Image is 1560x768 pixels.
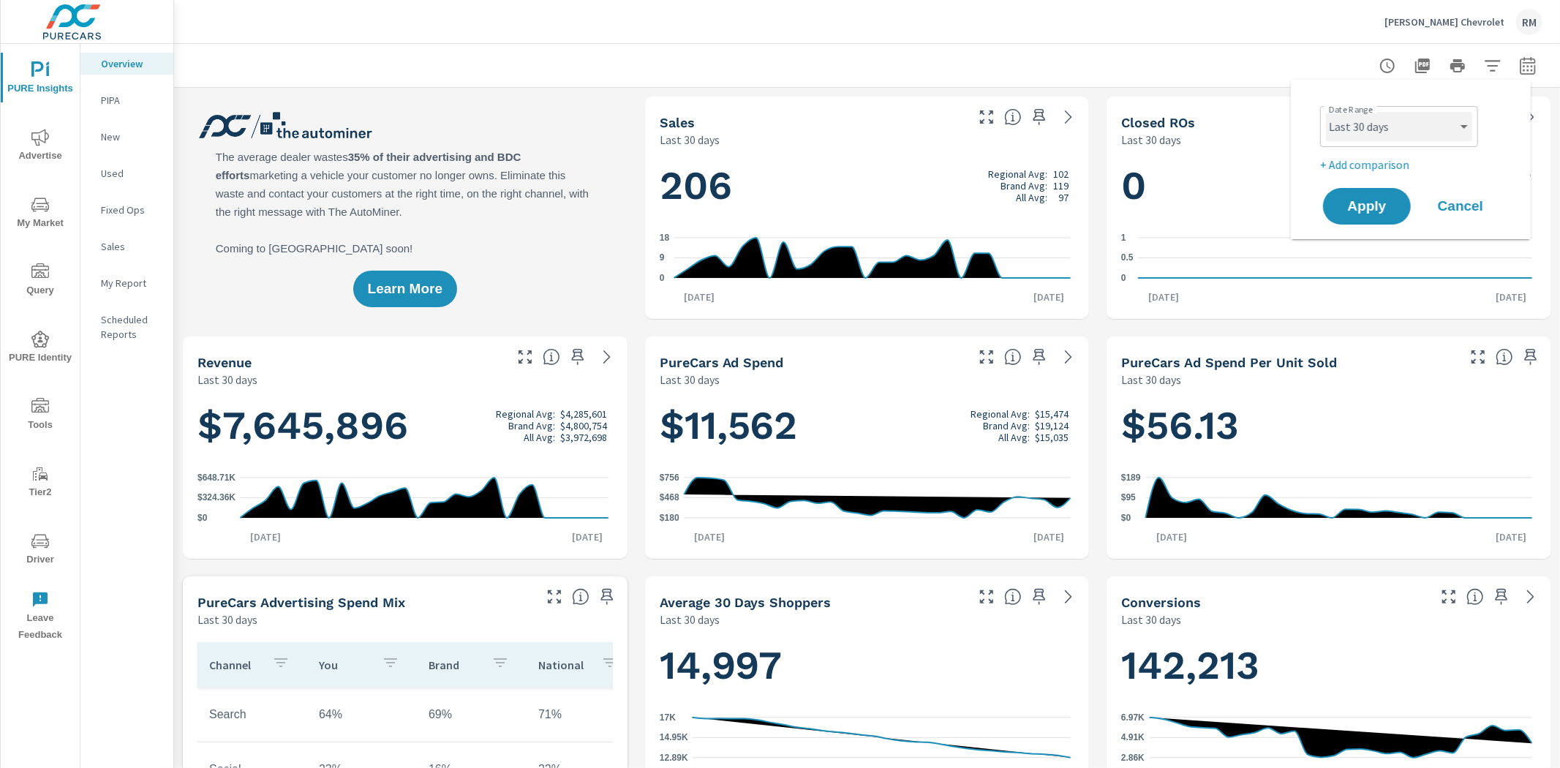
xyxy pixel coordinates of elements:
[1028,585,1051,609] span: Save this to your personalized report
[1121,513,1131,523] text: $0
[660,115,695,130] h5: Sales
[1485,530,1537,544] p: [DATE]
[307,696,417,733] td: 64%
[1121,595,1201,610] h5: Conversions
[1121,401,1537,451] h1: $56.13
[1057,345,1080,369] a: See more details in report
[5,465,75,501] span: Tier2
[197,595,405,610] h5: PureCars Advertising Spend Mix
[197,696,307,733] td: Search
[660,253,665,263] text: 9
[660,712,676,723] text: 17K
[5,263,75,299] span: Query
[1519,345,1542,369] span: Save this to your personalized report
[971,408,1030,420] p: Regional Avg:
[209,658,260,672] p: Channel
[197,611,257,628] p: Last 30 days
[1053,180,1069,192] p: 119
[197,473,235,483] text: $648.71K
[429,658,480,672] p: Brand
[1338,200,1396,213] span: Apply
[1519,585,1542,609] a: See more details in report
[975,585,998,609] button: Make Fullscreen
[1485,290,1537,304] p: [DATE]
[1004,108,1022,126] span: Number of vehicles sold by the dealership over the selected date range. [Source: This data is sou...
[1035,408,1069,420] p: $15,474
[1121,641,1537,690] h1: 142,213
[975,105,998,129] button: Make Fullscreen
[80,272,173,294] div: My Report
[660,473,679,483] text: $756
[1466,588,1484,606] span: The number of dealer-specified goals completed by a visitor. [Source: This data is provided by th...
[1004,588,1022,606] span: A rolling 30 day total of daily Shoppers on the dealership website, averaged over the selected da...
[983,420,1030,432] p: Brand Avg:
[660,161,1075,211] h1: 206
[240,530,291,544] p: [DATE]
[1121,733,1145,743] text: 4.91K
[101,312,162,342] p: Scheduled Reports
[1121,131,1181,148] p: Last 30 days
[1121,611,1181,628] p: Last 30 days
[1121,115,1195,130] h5: Closed ROs
[660,513,679,523] text: $180
[660,233,670,243] text: 18
[524,432,555,443] p: All Avg:
[1490,585,1513,609] span: Save this to your personalized report
[660,733,688,743] text: 14.95K
[101,239,162,254] p: Sales
[560,432,607,443] p: $3,972,698
[197,513,208,523] text: $0
[101,129,162,144] p: New
[80,89,173,111] div: PIPA
[1035,432,1069,443] p: $15,035
[1023,290,1074,304] p: [DATE]
[1,44,80,650] div: nav menu
[1323,188,1411,225] button: Apply
[197,493,235,503] text: $324.36K
[197,371,257,388] p: Last 30 days
[5,591,75,644] span: Leave Feedback
[998,432,1030,443] p: All Avg:
[5,196,75,232] span: My Market
[660,131,720,148] p: Last 30 days
[80,309,173,345] div: Scheduled Reports
[684,530,735,544] p: [DATE]
[5,61,75,97] span: PURE Insights
[1121,355,1337,370] h5: PureCars Ad Spend Per Unit Sold
[80,199,173,221] div: Fixed Ops
[101,276,162,290] p: My Report
[1320,156,1507,173] p: + Add comparison
[353,271,457,307] button: Learn More
[101,93,162,108] p: PIPA
[1001,180,1047,192] p: Brand Avg:
[1121,371,1181,388] p: Last 30 days
[674,290,725,304] p: [DATE]
[1121,253,1134,263] text: 0.5
[560,408,607,420] p: $4,285,601
[543,585,566,609] button: Make Fullscreen
[988,168,1047,180] p: Regional Avg:
[80,126,173,148] div: New
[80,53,173,75] div: Overview
[496,408,555,420] p: Regional Avg:
[1384,15,1504,29] p: [PERSON_NAME] Chevrolet
[1437,585,1461,609] button: Make Fullscreen
[1408,51,1437,80] button: "Export Report to PDF"
[1121,473,1141,483] text: $189
[1023,530,1074,544] p: [DATE]
[101,166,162,181] p: Used
[1057,585,1080,609] a: See more details in report
[5,532,75,568] span: Driver
[660,753,688,763] text: 12.89K
[660,493,679,503] text: $468
[660,273,665,283] text: 0
[660,641,1075,690] h1: 14,997
[319,658,370,672] p: You
[595,345,619,369] a: See more details in report
[660,371,720,388] p: Last 30 days
[1519,105,1542,129] a: See more details in report
[1146,530,1197,544] p: [DATE]
[1138,290,1189,304] p: [DATE]
[1121,161,1537,211] h1: 0
[1466,345,1490,369] button: Make Fullscreen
